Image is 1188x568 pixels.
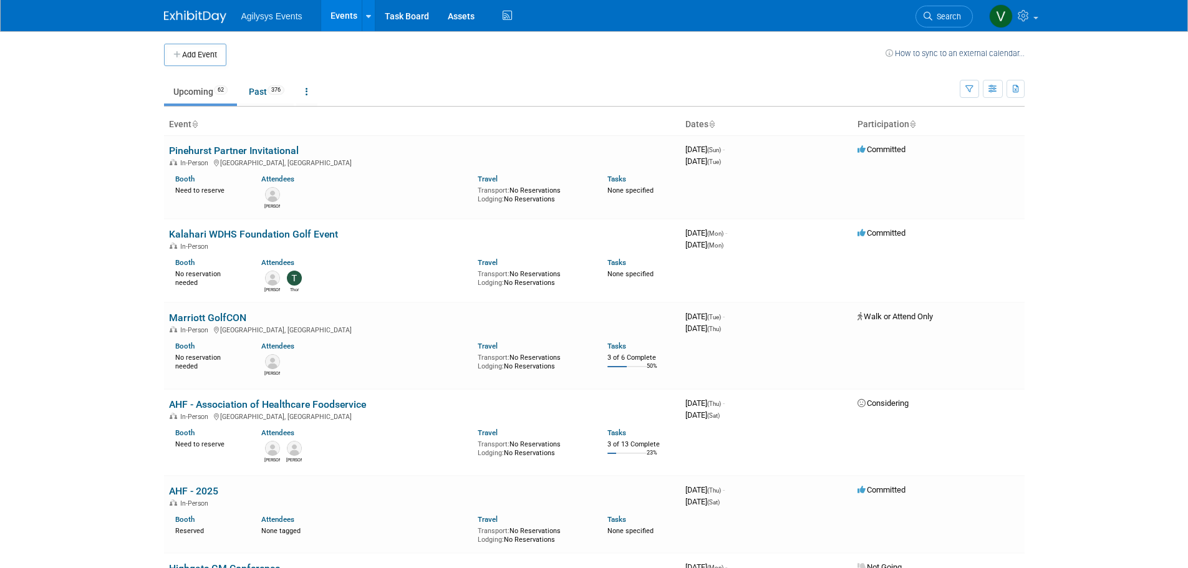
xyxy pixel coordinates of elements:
span: Search [932,12,961,21]
th: Dates [680,114,852,135]
span: [DATE] [685,312,725,321]
span: - [723,312,725,321]
a: Attendees [261,428,294,437]
img: Robert Mungary [287,441,302,456]
div: [GEOGRAPHIC_DATA], [GEOGRAPHIC_DATA] [169,324,675,334]
span: None specified [607,186,654,195]
a: Travel [478,428,498,437]
a: Upcoming62 [164,80,237,103]
div: Russell Carlson [264,369,280,377]
a: Tasks [607,258,626,267]
a: Booth [175,175,195,183]
a: Pinehurst Partner Invitational [169,145,299,156]
span: 376 [268,85,284,95]
a: Travel [478,342,498,350]
span: [DATE] [685,485,725,494]
span: (Thu) [707,400,721,407]
span: - [723,398,725,408]
span: [DATE] [685,497,720,506]
button: Add Event [164,44,226,66]
img: Russell Carlson [265,354,280,369]
span: (Tue) [707,158,721,165]
img: ExhibitDay [164,11,226,23]
span: In-Person [180,326,212,334]
span: Committed [857,485,905,494]
span: (Mon) [707,230,723,237]
div: Robert Mungary [286,456,302,463]
div: No Reservations No Reservations [478,184,589,203]
span: Lodging: [478,279,504,287]
span: Committed [857,228,905,238]
span: [DATE] [685,398,725,408]
a: Tasks [607,342,626,350]
a: How to sync to an external calendar... [886,49,1025,58]
span: Agilysys Events [241,11,302,21]
div: No Reservations No Reservations [478,351,589,370]
div: Thor Hansen [286,286,302,293]
span: In-Person [180,159,212,167]
a: Booth [175,258,195,267]
span: (Mon) [707,242,723,249]
span: Transport: [478,527,509,535]
span: None specified [607,527,654,535]
a: Attendees [261,175,294,183]
div: No reservation needed [175,351,243,370]
div: Ryan Litsey [264,286,280,293]
a: Kalahari WDHS Foundation Golf Event [169,228,338,240]
span: [DATE] [685,240,723,249]
a: Attendees [261,515,294,524]
div: No Reservations No Reservations [478,524,589,544]
a: Past376 [239,80,294,103]
span: [DATE] [685,145,725,154]
span: [DATE] [685,228,727,238]
span: Walk or Attend Only [857,312,933,321]
span: Committed [857,145,905,154]
div: None tagged [261,524,468,536]
img: In-Person Event [170,159,177,165]
div: [GEOGRAPHIC_DATA], [GEOGRAPHIC_DATA] [169,157,675,167]
span: In-Person [180,243,212,251]
div: No Reservations No Reservations [478,267,589,287]
div: Need to reserve [175,438,243,449]
span: Lodging: [478,195,504,203]
div: No Reservations No Reservations [478,438,589,457]
div: 3 of 13 Complete [607,440,675,449]
a: Tasks [607,175,626,183]
img: Ryan Litsey [265,271,280,286]
span: - [725,228,727,238]
span: None specified [607,270,654,278]
img: In-Person Event [170,413,177,419]
img: In-Person Event [170,326,177,332]
span: Transport: [478,440,509,448]
a: Booth [175,342,195,350]
td: 23% [647,450,657,466]
img: In-Person Event [170,499,177,506]
span: - [723,485,725,494]
div: Robert Blackwell [264,456,280,463]
span: In-Person [180,413,212,421]
a: Booth [175,428,195,437]
span: (Sat) [707,499,720,506]
div: [GEOGRAPHIC_DATA], [GEOGRAPHIC_DATA] [169,411,675,421]
span: (Sat) [707,412,720,419]
a: Search [915,6,973,27]
div: Tim Hansen [264,202,280,209]
span: Lodging: [478,362,504,370]
img: Vaitiare Munoz [989,4,1013,28]
span: (Thu) [707,325,721,332]
div: No reservation needed [175,267,243,287]
a: Tasks [607,515,626,524]
a: Tasks [607,428,626,437]
a: Travel [478,175,498,183]
span: Transport: [478,186,509,195]
td: 50% [647,363,657,380]
img: Robert Blackwell [265,441,280,456]
img: Tim Hansen [265,187,280,202]
span: [DATE] [685,410,720,420]
span: Lodging: [478,449,504,457]
a: Sort by Start Date [708,119,715,129]
img: Thor Hansen [287,271,302,286]
span: Transport: [478,270,509,278]
a: AHF - 2025 [169,485,218,497]
span: (Tue) [707,314,721,320]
